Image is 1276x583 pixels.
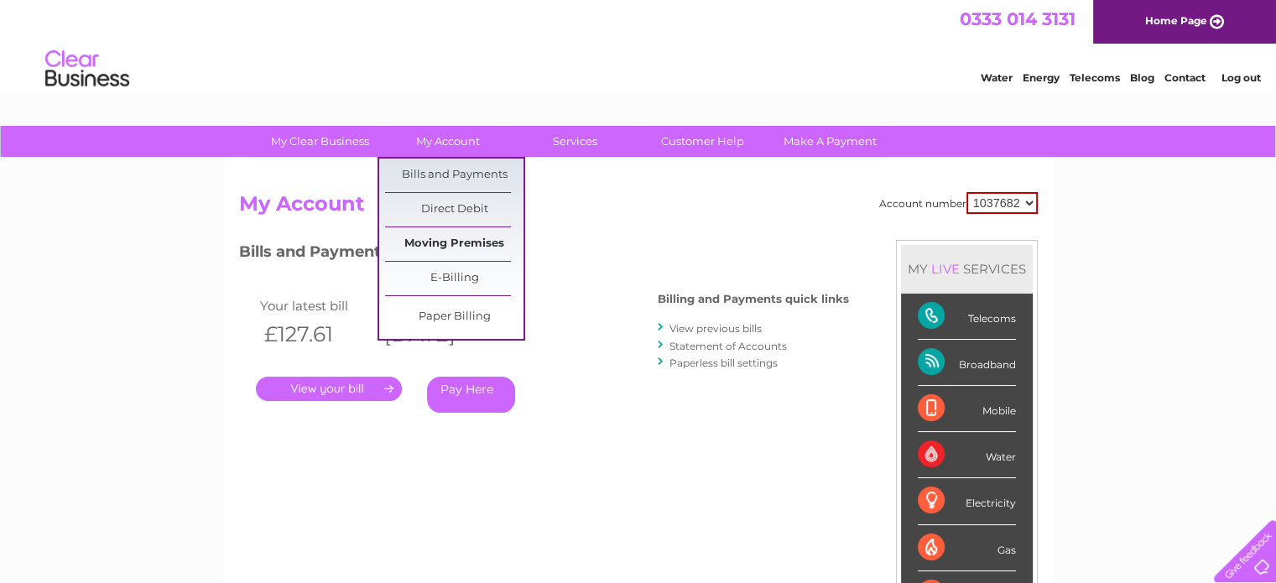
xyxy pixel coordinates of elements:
a: Customer Help [633,126,772,157]
a: . [256,377,402,401]
div: Mobile [918,386,1016,432]
a: Make A Payment [761,126,899,157]
a: Paperless bill settings [669,357,778,369]
a: Services [506,126,644,157]
a: 0333 014 3131 [960,8,1075,29]
a: Pay Here [427,377,515,413]
td: Your latest bill [256,294,377,317]
img: logo.png [44,44,130,95]
a: E-Billing [385,262,523,295]
a: Paper Billing [385,300,523,334]
th: [DATE] [376,317,497,351]
div: LIVE [928,261,963,277]
th: £127.61 [256,317,377,351]
a: Bills and Payments [385,159,523,192]
div: Clear Business is a trading name of Verastar Limited (registered in [GEOGRAPHIC_DATA] No. 3667643... [242,9,1035,81]
a: Energy [1023,71,1060,84]
div: Account number [879,192,1038,214]
a: Moving Premises [385,227,523,261]
div: MY SERVICES [901,245,1033,293]
a: Statement of Accounts [669,340,787,352]
a: Direct Debit [385,193,523,226]
h3: Bills and Payments [239,240,849,269]
a: Log out [1221,71,1260,84]
h4: Billing and Payments quick links [658,293,849,305]
div: Gas [918,525,1016,571]
a: View previous bills [669,322,762,335]
a: My Clear Business [251,126,389,157]
a: Contact [1164,71,1206,84]
h2: My Account [239,192,1038,224]
div: Electricity [918,478,1016,524]
a: My Account [378,126,517,157]
a: Water [981,71,1013,84]
a: Telecoms [1070,71,1120,84]
div: Water [918,432,1016,478]
div: Telecoms [918,294,1016,340]
a: Blog [1130,71,1154,84]
div: Broadband [918,340,1016,386]
td: Invoice date [376,294,497,317]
